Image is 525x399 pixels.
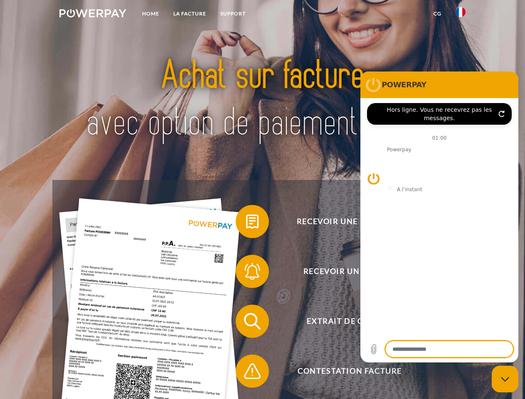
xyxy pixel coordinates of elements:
span: Contestation Facture [248,355,451,388]
a: LA FACTURE [166,6,213,21]
span: Recevoir un rappel? [248,255,451,288]
img: fr [456,7,466,17]
span: Recevoir une facture ? [248,205,451,238]
a: Support [213,6,253,21]
button: Contestation Facture [236,355,452,388]
button: Extrait de compte [236,305,452,338]
img: qb_warning.svg [242,361,263,382]
a: Home [135,6,166,21]
button: Recevoir un rappel? [236,255,452,288]
img: logo-powerpay-white.svg [59,9,126,17]
img: qb_bill.svg [242,211,263,232]
img: title-powerpay_fr.svg [79,40,446,159]
img: qb_search.svg [242,311,263,332]
span: Extrait de compte [248,305,451,338]
iframe: Bouton de lancement de la fenêtre de messagerie, conversation en cours [492,366,518,392]
a: CG [426,6,449,21]
button: Recevoir une facture ? [236,205,452,238]
iframe: Fenêtre de messagerie [360,71,518,362]
img: qb_bell.svg [242,261,263,282]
